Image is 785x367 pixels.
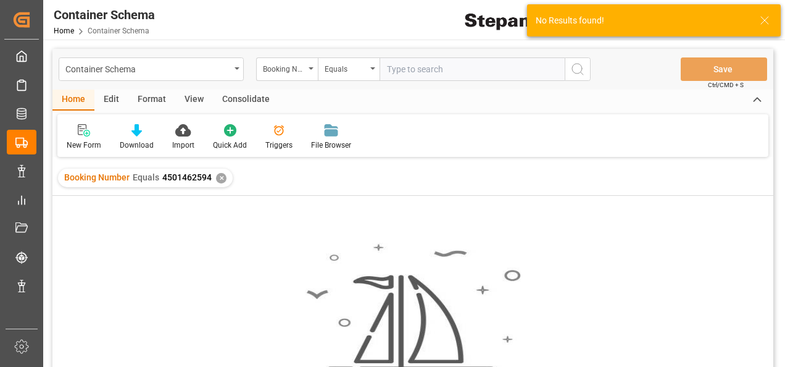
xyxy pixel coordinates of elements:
[64,172,130,182] span: Booking Number
[213,90,279,111] div: Consolidate
[65,61,230,76] div: Container Schema
[59,57,244,81] button: open menu
[263,61,305,75] div: Booking Number
[465,9,555,31] img: Stepan_Company_logo.svg.png_1713531530.png
[708,80,744,90] span: Ctrl/CMD + S
[318,57,380,81] button: open menu
[67,140,101,151] div: New Form
[120,140,154,151] div: Download
[162,172,212,182] span: 4501462594
[536,14,748,27] div: No Results found!
[128,90,175,111] div: Format
[175,90,213,111] div: View
[213,140,247,151] div: Quick Add
[256,57,318,81] button: open menu
[94,90,128,111] div: Edit
[380,57,565,81] input: Type to search
[133,172,159,182] span: Equals
[681,57,767,81] button: Save
[54,27,74,35] a: Home
[54,6,155,24] div: Container Schema
[52,90,94,111] div: Home
[311,140,351,151] div: File Browser
[565,57,591,81] button: search button
[216,173,226,183] div: ✕
[172,140,194,151] div: Import
[265,140,293,151] div: Triggers
[325,61,367,75] div: Equals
